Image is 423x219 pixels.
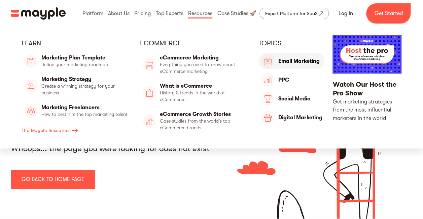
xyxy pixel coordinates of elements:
div: Resources [186,3,214,24]
div: Learn [22,39,132,48]
div: Expert Platform for SaaS [265,9,318,17]
div: Ecommerce [140,39,250,48]
a: home [11,7,66,20]
div: Platform [81,3,105,24]
div: Top Experts [154,3,185,24]
img: Mayple logo [11,7,66,20]
a: Expert Platform for SaaS [259,8,329,19]
img: Mayple Youtube Channel [332,35,401,74]
div: Watch Our Host the Pro Show [332,80,401,98]
a: go back to home page [11,170,95,189]
a: Get Started [366,3,411,24]
div: Pricing [133,3,152,24]
div: About Us [106,3,131,24]
div: Topics [258,39,324,48]
div: The Mayple Resources [22,126,70,134]
a: The Mayple Resources [22,124,132,136]
a: Log In [330,5,361,21]
div: Whoops... the page you were looking for does not exist [11,143,212,154]
a: Watch Our Host the Pro ShowGet marketing strategies from the most influential marketers in the world [332,35,401,138]
p: Get marketing strategies from the most influential marketers in the world [332,98,401,123]
iframe: Chat Widget [389,187,423,219]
